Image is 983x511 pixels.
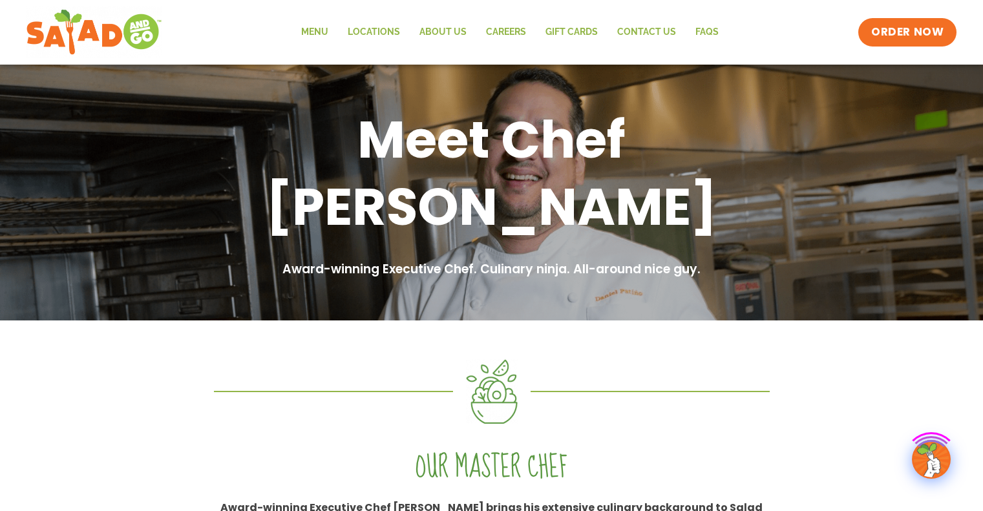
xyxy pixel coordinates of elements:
[156,106,828,240] h1: Meet Chef [PERSON_NAME]
[156,260,828,279] h2: Award-winning Executive Chef. Culinary ninja. All-around nice guy.
[466,359,518,424] img: Asset 4@2x
[26,6,162,58] img: new-SAG-logo-768×292
[476,17,536,47] a: Careers
[410,17,476,47] a: About Us
[220,450,763,486] h2: Our master chef
[338,17,410,47] a: Locations
[871,25,944,40] span: ORDER NOW
[858,18,957,47] a: ORDER NOW
[536,17,608,47] a: GIFT CARDS
[686,17,728,47] a: FAQs
[608,17,686,47] a: Contact Us
[291,17,728,47] nav: Menu
[291,17,338,47] a: Menu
